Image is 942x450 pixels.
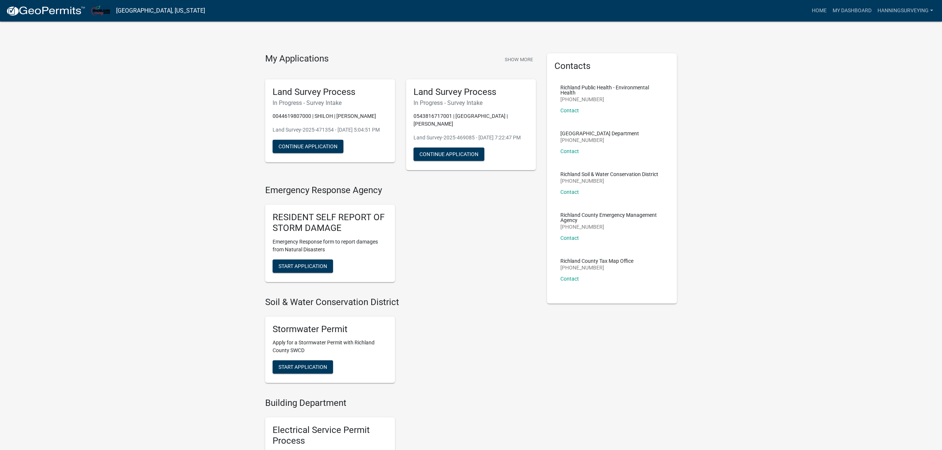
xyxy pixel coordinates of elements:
h4: Building Department [265,398,536,408]
h5: Contacts [554,61,669,72]
p: Richland Public Health - Environmental Health [560,85,663,95]
h6: In Progress - Survey Intake [414,99,528,106]
p: Richland County Emergency Management Agency [560,212,663,223]
a: HanningSurveying [875,4,936,18]
h5: Electrical Service Permit Process [273,425,388,446]
h4: Emergency Response Agency [265,185,536,196]
p: [PHONE_NUMBER] [560,265,633,270]
p: 0044619807000 | SHILOH | [PERSON_NAME] [273,112,388,120]
h4: My Applications [265,53,329,64]
p: Apply for a Stormwater Permit with Richland County SWCD [273,339,388,354]
h5: Land Survey Process [414,87,528,97]
h6: In Progress - Survey Intake [273,99,388,106]
a: Contact [560,276,579,282]
a: Contact [560,235,579,241]
p: Land Survey-2025-469085 - [DATE] 7:22:47 PM [414,134,528,142]
p: 0543816717001 | [GEOGRAPHIC_DATA] | [PERSON_NAME] [414,112,528,128]
span: Start Application [279,364,327,370]
p: [GEOGRAPHIC_DATA] Department [560,131,639,136]
h4: Soil & Water Conservation District [265,297,536,308]
span: Start Application [279,263,327,269]
p: Richland County Tax Map Office [560,258,633,264]
h5: Land Survey Process [273,87,388,97]
button: Start Application [273,360,333,374]
h5: RESIDENT SELF REPORT OF STORM DAMAGE [273,212,388,234]
p: Emergency Response form to report damages from Natural Disasters [273,238,388,254]
button: Start Application [273,259,333,273]
p: [PHONE_NUMBER] [560,138,639,143]
button: Continue Application [273,140,343,153]
a: Contact [560,148,579,154]
p: Land Survey-2025-471354 - [DATE] 5:04:51 PM [273,126,388,134]
p: [PHONE_NUMBER] [560,224,663,229]
a: Contact [560,189,579,195]
a: My Dashboard [830,4,875,18]
button: Show More [502,53,536,66]
p: [PHONE_NUMBER] [560,178,658,183]
a: Home [809,4,830,18]
p: Richland Soil & Water Conservation District [560,172,658,177]
a: Contact [560,107,579,113]
img: Richland County, Ohio [91,6,110,16]
a: [GEOGRAPHIC_DATA], [US_STATE] [116,4,205,17]
button: Continue Application [414,148,484,161]
h5: Stormwater Permit [273,324,388,335]
p: [PHONE_NUMBER] [560,97,663,102]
